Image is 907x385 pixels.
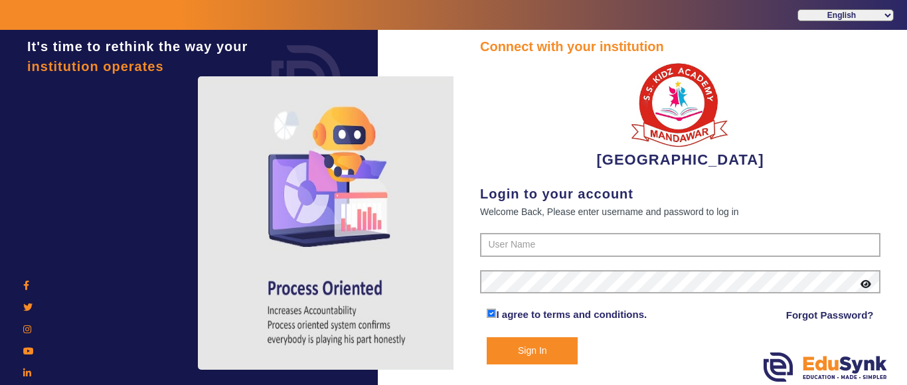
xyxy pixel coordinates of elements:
[27,39,248,54] span: It's time to rethink the way your
[480,37,880,56] div: Connect with your institution
[764,352,887,382] img: edusynk.png
[480,56,880,171] div: [GEOGRAPHIC_DATA]
[480,184,880,204] div: Login to your account
[487,337,578,364] button: Sign In
[256,30,356,129] img: login.png
[630,56,730,149] img: b9104f0a-387a-4379-b368-ffa933cda262
[198,76,477,370] img: login4.png
[480,204,880,220] div: Welcome Back, Please enter username and password to log in
[480,233,880,257] input: User Name
[786,307,874,323] a: Forgot Password?
[496,309,647,320] a: I agree to terms and conditions.
[27,59,164,74] span: institution operates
